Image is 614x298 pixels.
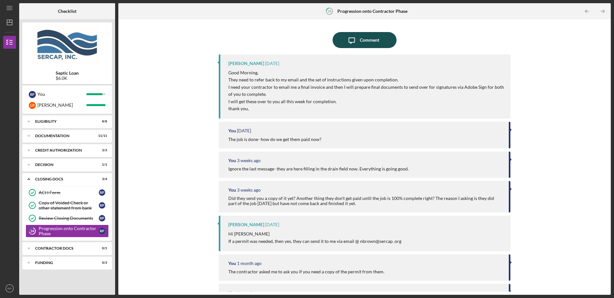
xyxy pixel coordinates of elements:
[96,163,107,167] div: 1 / 1
[96,134,107,138] div: 11 / 11
[228,76,504,83] p: They need to refer back to my email and the set of instructions given upon completion.
[237,158,261,163] time: 2025-08-05 17:57
[39,190,99,195] div: ACH Form
[96,246,107,250] div: 0 / 1
[35,246,91,250] div: Contractor Docs
[26,225,109,237] a: 24Progression onto Contractor PhaseRP
[35,177,91,181] div: CLOSING DOCS
[228,269,384,274] div: The contractor asked me to ask you if you need a copy of the permit from them.
[228,105,504,112] p: thank you,
[99,202,105,209] div: R P
[35,120,91,123] div: Eligibility
[39,226,99,236] div: Progression onto Contractor Phase
[39,200,99,211] div: Copy of Voided Check or other statement from bank
[237,128,251,133] time: 2025-08-08 18:38
[237,261,262,266] time: 2025-07-25 17:48
[228,137,321,142] div: The job is done- how do we get them paid now?
[30,229,35,233] tspan: 24
[56,70,79,76] b: Septic Loan
[337,9,407,14] b: Progression onto Contractor Phase
[96,148,107,152] div: 3 / 3
[265,61,279,66] time: 2025-08-11 11:24
[228,61,264,66] div: [PERSON_NAME]
[56,76,79,81] div: $6.0K
[228,128,236,133] div: You
[99,228,105,234] div: R P
[58,9,76,14] b: Checklist
[228,98,504,105] p: I will get these over to you all this week for completion.
[237,290,262,295] time: 2025-07-21 19:35
[35,261,91,265] div: Funding
[96,120,107,123] div: 8 / 8
[96,261,107,265] div: 0 / 3
[228,238,401,245] p: If a permit was needed, then yes, they can send it to me via email @ nbrown@sercap .org
[228,69,504,76] p: Good Morning,
[29,102,36,109] div: L P
[26,186,109,199] a: ACH FormRP
[26,199,109,212] a: Copy of Voided Check or other statement from bankRP
[228,166,409,171] div: Ignore the last message- they are here filling in the drain field now. Everything is going good.
[35,134,91,138] div: Documentation
[237,187,261,193] time: 2025-08-05 02:49
[228,230,401,237] p: Hi [PERSON_NAME]
[26,212,109,225] a: Review Closing DocumentsRP
[22,26,112,64] img: Product logo
[35,148,91,152] div: CREDIT AUTHORIZATION
[360,32,379,48] div: Comment
[228,222,264,227] div: [PERSON_NAME]
[333,32,397,48] button: Comment
[228,84,504,98] p: I need your contractor to email me a final invoice and then I will prepare final documents to sen...
[39,216,99,221] div: Review Closing Documents
[265,222,279,227] time: 2025-07-28 16:03
[35,163,91,167] div: Decision
[37,89,86,100] div: You
[37,100,86,111] div: [PERSON_NAME]
[228,261,236,266] div: You
[228,187,236,193] div: You
[29,91,36,98] div: R P
[99,189,105,196] div: R P
[99,215,105,221] div: R P
[7,287,12,290] text: RP
[3,282,16,295] button: RP
[228,196,502,206] div: Did they send you a copy of it yet? Another thing they don't get paid until the job is 100% compl...
[228,158,236,163] div: You
[327,9,332,13] tspan: 24
[96,177,107,181] div: 3 / 4
[228,290,236,295] div: You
